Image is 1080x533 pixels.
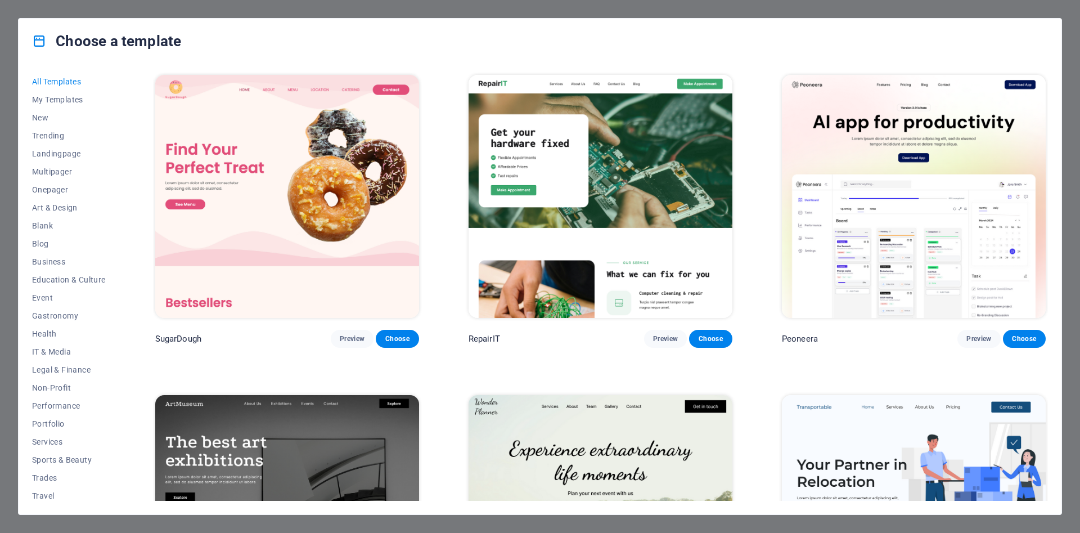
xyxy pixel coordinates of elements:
span: Landingpage [32,149,106,158]
button: Business [32,253,106,271]
span: Choose [385,334,409,343]
img: SugarDough [155,75,419,318]
span: Choose [1012,334,1037,343]
button: Travel [32,487,106,505]
span: Blog [32,239,106,248]
span: IT & Media [32,347,106,356]
span: Event [32,293,106,302]
button: Choose [689,330,732,348]
button: Art & Design [32,199,106,217]
span: Preview [966,334,991,343]
span: Trades [32,473,106,482]
span: My Templates [32,95,106,104]
p: SugarDough [155,333,201,344]
button: Preview [331,330,373,348]
span: Art & Design [32,203,106,212]
span: Performance [32,401,106,410]
button: Trades [32,469,106,487]
button: IT & Media [32,343,106,361]
span: Preview [340,334,364,343]
button: Onepager [32,181,106,199]
p: RepairIT [469,333,500,344]
button: Preview [644,330,687,348]
span: Portfolio [32,419,106,428]
button: Performance [32,397,106,415]
button: Non-Profit [32,379,106,397]
button: Event [32,289,106,307]
button: Preview [957,330,1000,348]
button: Sports & Beauty [32,451,106,469]
img: Peoneera [782,75,1046,318]
button: Choose [376,330,418,348]
button: Health [32,325,106,343]
span: Health [32,329,106,338]
p: Peoneera [782,333,818,344]
span: Gastronomy [32,311,106,320]
button: Trending [32,127,106,145]
button: My Templates [32,91,106,109]
img: RepairIT [469,75,732,318]
span: Legal & Finance [32,365,106,374]
button: Portfolio [32,415,106,433]
span: Services [32,437,106,446]
span: Business [32,257,106,266]
span: Onepager [32,185,106,194]
button: Multipager [32,163,106,181]
span: Travel [32,491,106,500]
span: Non-Profit [32,383,106,392]
button: Choose [1003,330,1046,348]
button: Blank [32,217,106,235]
span: New [32,113,106,122]
button: Legal & Finance [32,361,106,379]
h4: Choose a template [32,32,181,50]
span: Education & Culture [32,275,106,284]
span: Preview [653,334,678,343]
span: Choose [698,334,723,343]
span: Trending [32,131,106,140]
button: New [32,109,106,127]
button: All Templates [32,73,106,91]
span: Multipager [32,167,106,176]
span: All Templates [32,77,106,86]
button: Landingpage [32,145,106,163]
button: Gastronomy [32,307,106,325]
button: Services [32,433,106,451]
button: Education & Culture [32,271,106,289]
button: Blog [32,235,106,253]
span: Sports & Beauty [32,455,106,464]
span: Blank [32,221,106,230]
